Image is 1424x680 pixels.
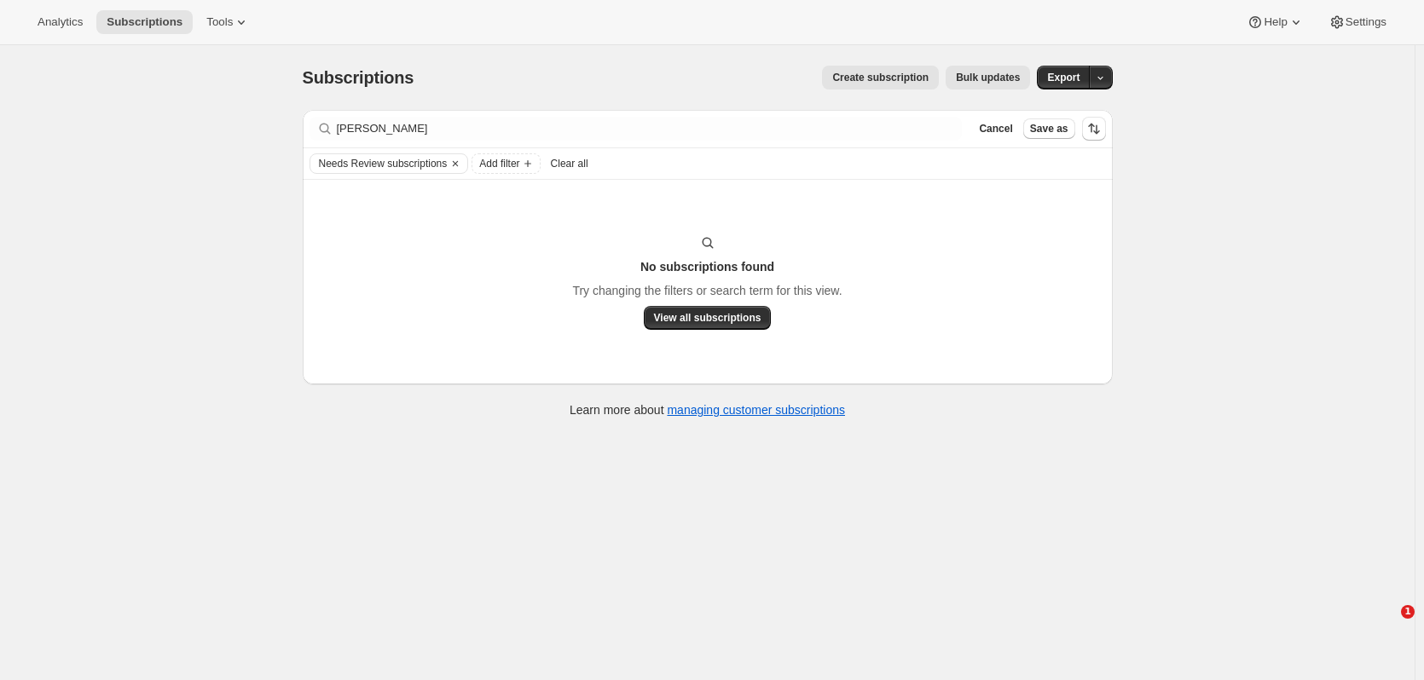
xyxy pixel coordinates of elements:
[1346,15,1386,29] span: Settings
[337,117,963,141] input: Filter subscribers
[319,157,448,170] span: Needs Review subscriptions
[1318,10,1397,34] button: Settings
[1264,15,1287,29] span: Help
[1037,66,1090,89] button: Export
[1023,118,1075,139] button: Save as
[956,71,1020,84] span: Bulk updates
[1401,605,1415,619] span: 1
[38,15,83,29] span: Analytics
[1047,71,1080,84] span: Export
[303,68,414,87] span: Subscriptions
[196,10,260,34] button: Tools
[972,118,1019,139] button: Cancel
[654,311,761,325] span: View all subscriptions
[1030,122,1068,135] span: Save as
[479,157,519,170] span: Add filter
[832,71,929,84] span: Create subscription
[1082,117,1106,141] button: Sort the results
[206,15,233,29] span: Tools
[27,10,93,34] button: Analytics
[310,154,448,173] button: Needs Review subscriptions
[544,153,595,174] button: Clear all
[107,15,182,29] span: Subscriptions
[946,66,1030,89] button: Bulk updates
[822,66,939,89] button: Create subscription
[644,306,772,330] button: View all subscriptions
[1366,605,1407,646] iframe: Intercom live chat
[572,282,842,299] p: Try changing the filters or search term for this view.
[472,153,540,174] button: Add filter
[570,401,845,418] p: Learn more about
[979,122,1012,135] span: Cancel
[640,258,774,275] h3: No subscriptions found
[447,154,464,173] button: Clear
[96,10,193,34] button: Subscriptions
[1236,10,1314,34] button: Help
[551,157,588,170] span: Clear all
[667,403,845,417] a: managing customer subscriptions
